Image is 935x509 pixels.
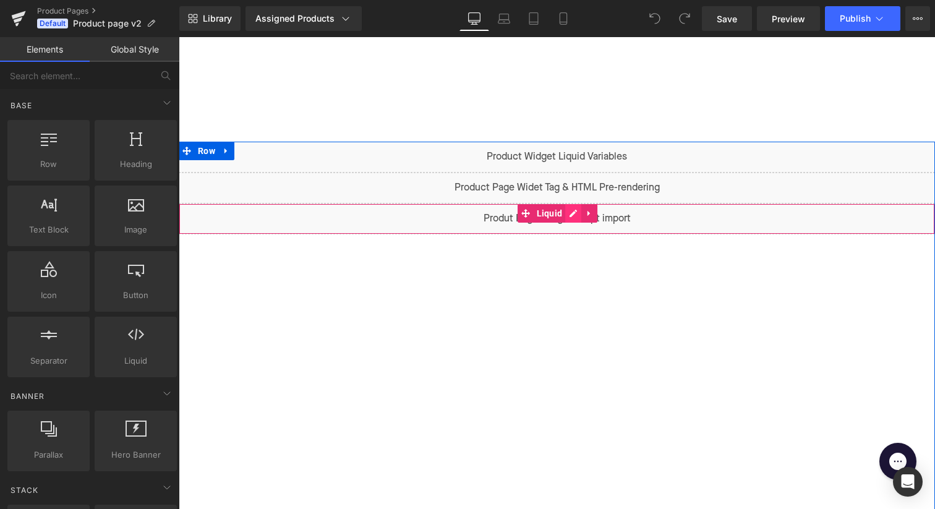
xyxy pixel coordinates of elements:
[11,223,86,236] span: Text Block
[757,6,820,31] a: Preview
[9,100,33,111] span: Base
[11,448,86,461] span: Parallax
[98,158,173,171] span: Heading
[9,390,46,402] span: Banner
[893,467,923,497] div: Open Intercom Messenger
[16,105,40,123] span: Row
[37,19,68,28] span: Default
[98,289,173,302] span: Button
[459,6,489,31] a: Desktop
[355,167,387,186] span: Liquid
[11,158,86,171] span: Row
[549,6,578,31] a: Mobile
[11,354,86,367] span: Separator
[694,401,744,447] iframe: Gorgias live chat messenger
[905,6,930,31] button: More
[11,289,86,302] span: Icon
[98,354,173,367] span: Liquid
[840,14,871,24] span: Publish
[90,37,179,62] a: Global Style
[403,167,419,186] a: Expand / Collapse
[37,6,179,16] a: Product Pages
[643,6,667,31] button: Undo
[98,448,173,461] span: Hero Banner
[40,105,56,123] a: Expand / Collapse
[9,484,40,496] span: Stack
[489,6,519,31] a: Laptop
[73,19,142,28] span: Product page v2
[203,13,232,24] span: Library
[672,6,697,31] button: Redo
[255,12,352,25] div: Assigned Products
[98,223,173,236] span: Image
[772,12,805,25] span: Preview
[519,6,549,31] a: Tablet
[717,12,737,25] span: Save
[825,6,900,31] button: Publish
[179,6,241,31] a: New Library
